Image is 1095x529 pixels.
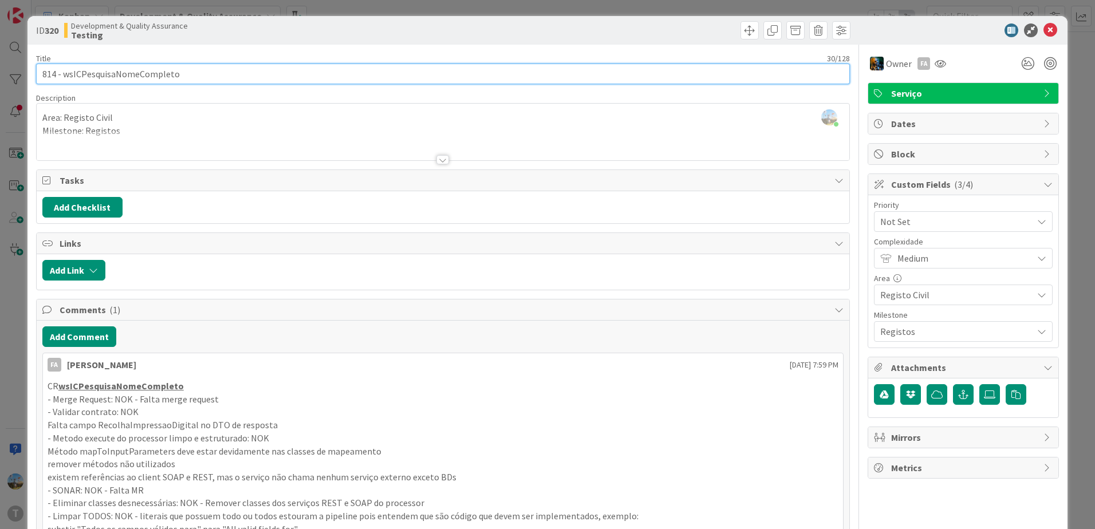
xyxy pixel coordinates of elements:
p: - Limpar TODOS: NOK - literais que possuem todo ou todos estouram a pipeline pois entendem que sã... [48,510,838,523]
p: - Eliminar classes desnecessárias: NOK - Remover classes dos serviços REST e SOAP do processor [48,496,838,510]
p: Falta campo RecolhaImpressaoDigital no DTO de resposta [48,419,838,432]
span: Description [36,93,76,103]
u: wsICPesquisaNomeCompleto [58,380,184,392]
p: - Merge Request: NOK - Falta merge request [48,393,838,406]
span: Mirrors [891,431,1038,444]
b: 320 [45,25,58,36]
span: Medium [897,250,1027,266]
p: - SONAR: NOK - Falta MR [48,484,838,497]
div: Milestone [874,311,1053,319]
span: ID [36,23,58,37]
p: Milestone: Registos [42,124,844,137]
p: CR [48,380,838,393]
input: type card name here... [36,64,850,84]
div: 30 / 128 [54,53,850,64]
span: Block [891,147,1038,161]
button: Add Comment [42,326,116,347]
span: Attachments [891,361,1038,374]
span: Registos [880,323,1027,339]
div: Area [874,274,1053,282]
div: FA [48,358,61,372]
span: [DATE] 7:59 PM [790,359,838,371]
p: existem referências ao client SOAP e REST, mas o serviço não chama nenhum serviço externo exceto BDs [48,471,838,484]
p: remover métodos não utilizados [48,457,838,471]
span: ( 1 ) [109,304,120,315]
p: - Metodo execute do processor limpo e estruturado: NOK [48,432,838,445]
div: FA [917,57,930,70]
span: Not Set [880,214,1027,230]
span: Dates [891,117,1038,131]
img: JC [870,57,884,70]
span: Development & Quality Assurance [71,21,188,30]
span: Serviço [891,86,1038,100]
span: Comments [60,303,829,317]
div: [PERSON_NAME] [67,358,136,372]
label: Title [36,53,51,64]
p: Método mapToInputParameters deve estar devidamente nas classes de mapeamento [48,445,838,458]
div: Priority [874,201,1053,209]
button: Add Checklist [42,197,123,218]
b: Testing [71,30,188,40]
p: - Validar contrato: NOK [48,405,838,419]
button: Add Link [42,260,105,281]
span: Links [60,236,829,250]
span: Registo Civil [880,287,1027,303]
span: Tasks [60,173,829,187]
span: ( 3/4 ) [954,179,973,190]
span: Owner [886,57,912,70]
p: Area: Registo Civil [42,111,844,124]
div: Complexidade [874,238,1053,246]
span: Custom Fields [891,177,1038,191]
img: rbRSAc01DXEKpQIPCc1LpL06ElWUjD6K.png [821,109,837,125]
span: Metrics [891,461,1038,475]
